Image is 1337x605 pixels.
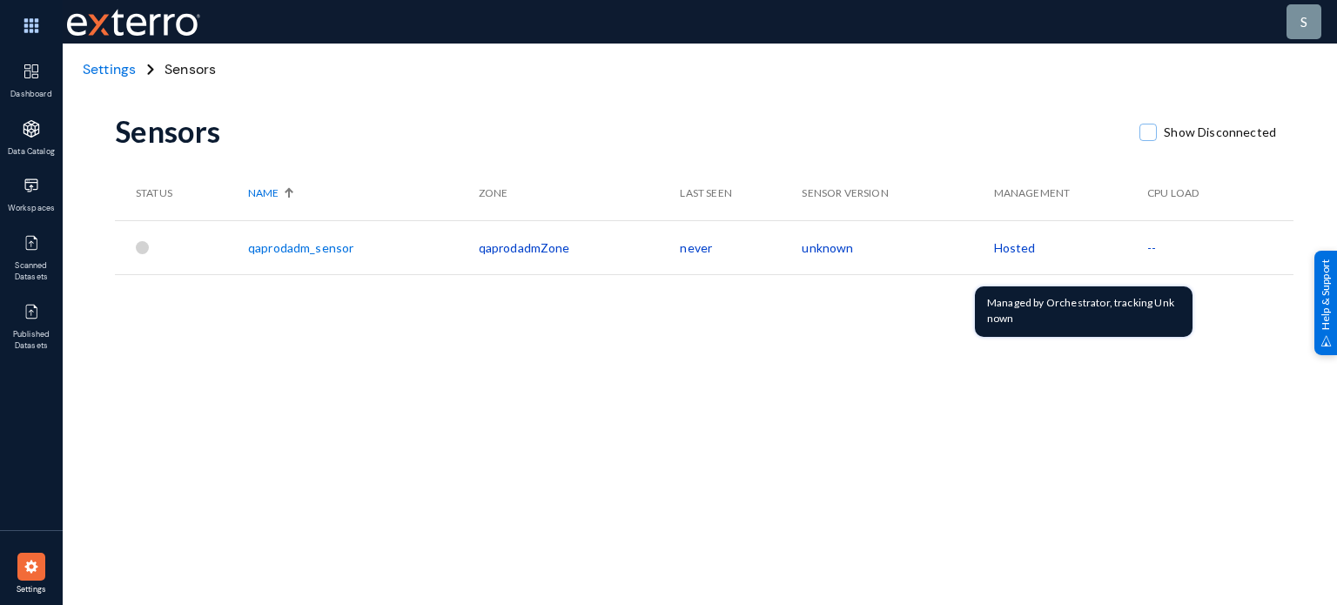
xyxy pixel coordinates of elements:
div: Name [248,185,469,201]
img: exterro-work-mark.svg [67,9,200,36]
img: icon-applications.svg [23,120,40,138]
span: Data Catalog [3,146,60,158]
th: Sensor Version [802,166,993,220]
th: Last Seen [680,166,802,220]
span: Published Datasets [3,329,60,353]
td: never [680,220,802,274]
td: -- [1147,220,1251,274]
span: Workspaces [3,203,60,215]
div: Help & Support [1314,250,1337,354]
span: Show Disconnected [1164,119,1276,145]
img: icon-workspace.svg [23,177,40,194]
img: help_support.svg [1320,335,1332,346]
img: app launcher [5,7,57,44]
img: icon-published.svg [23,234,40,252]
th: Status [115,166,248,220]
th: CPU Load [1147,166,1251,220]
span: Sensors [165,59,216,80]
span: Settings [3,584,60,596]
img: icon-dashboard.svg [23,63,40,80]
span: Exterro [63,4,198,40]
div: Sensors [115,113,1122,149]
td: Hosted [994,220,1148,274]
span: Settings [83,60,136,78]
img: icon-published.svg [23,303,40,320]
span: s [1300,13,1307,30]
span: Dashboard [3,89,60,101]
div: Managed by Orchestrator, tracking Unknown [975,286,1193,337]
td: unknown [802,220,993,274]
th: Zone [479,166,681,220]
th: Management [994,166,1148,220]
img: icon-settings.svg [23,558,40,575]
a: qaprodadm_sensor [248,240,353,255]
div: s [1300,11,1307,32]
td: qaprodadmZone [479,220,681,274]
span: Name [248,185,279,201]
span: Scanned Datasets [3,260,60,284]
